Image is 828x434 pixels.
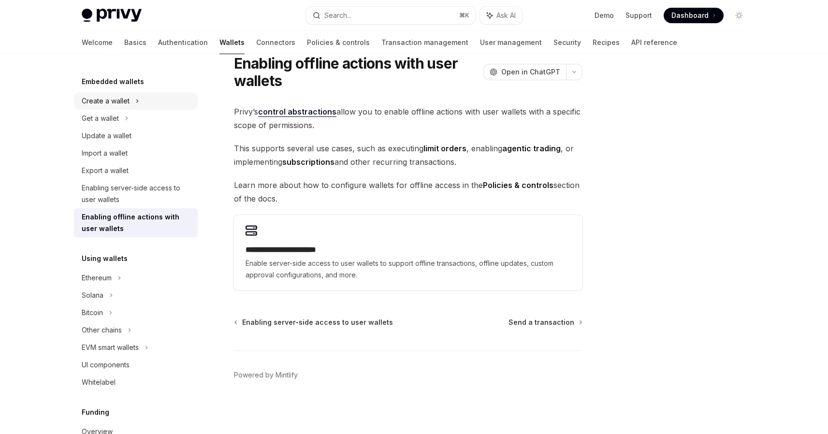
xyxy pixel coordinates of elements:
[483,180,553,190] strong: Policies & controls
[501,67,560,77] span: Open in ChatGPT
[553,31,581,54] a: Security
[282,157,334,167] strong: subscriptions
[234,105,582,132] span: Privy’s allow you to enable offline actions with user wallets with a specific scope of permissions.
[234,178,582,205] span: Learn more about how to configure wallets for offline access in the section of the docs.
[82,113,119,124] div: Get a wallet
[631,31,677,54] a: API reference
[307,31,370,54] a: Policies & controls
[82,182,192,205] div: Enabling server-side access to user wallets
[595,11,614,20] a: Demo
[508,318,574,327] span: Send a transaction
[82,289,103,301] div: Solana
[82,95,130,107] div: Create a wallet
[82,272,112,284] div: Ethereum
[258,107,336,117] a: control abstractions
[459,12,469,19] span: ⌘ K
[256,31,295,54] a: Connectors
[483,64,566,80] button: Open in ChatGPT
[82,376,116,388] div: Whitelabel
[82,342,139,353] div: EVM smart wallets
[423,144,466,153] strong: limit orders
[82,9,142,22] img: light logo
[246,258,571,281] span: Enable server-side access to user wallets to support offline transactions, offline updates, custo...
[82,76,144,87] h5: Embedded wallets
[74,179,198,208] a: Enabling server-side access to user wallets
[480,7,523,24] button: Ask AI
[82,253,128,264] h5: Using wallets
[234,370,298,380] a: Powered by Mintlify
[82,324,122,336] div: Other chains
[74,162,198,179] a: Export a wallet
[664,8,724,23] a: Dashboard
[480,31,542,54] a: User management
[82,147,128,159] div: Import a wallet
[502,144,561,153] strong: agentic trading
[508,318,581,327] a: Send a transaction
[306,7,475,24] button: Search...⌘K
[731,8,747,23] button: Toggle dark mode
[74,374,198,391] a: Whitelabel
[234,215,582,290] a: **** **** **** **** ****Enable server-side access to user wallets to support offline transactions...
[82,307,103,318] div: Bitcoin
[625,11,652,20] a: Support
[242,318,393,327] span: Enabling server-side access to user wallets
[82,211,192,234] div: Enabling offline actions with user wallets
[235,318,393,327] a: Enabling server-side access to user wallets
[74,356,198,374] a: UI components
[82,130,131,142] div: Update a wallet
[234,55,479,89] h1: Enabling offline actions with user wallets
[74,208,198,237] a: Enabling offline actions with user wallets
[234,142,582,169] span: This supports several use cases, such as executing , enabling , or implementing and other recurri...
[82,359,130,371] div: UI components
[124,31,146,54] a: Basics
[74,145,198,162] a: Import a wallet
[82,31,113,54] a: Welcome
[324,10,351,21] div: Search...
[671,11,709,20] span: Dashboard
[74,127,198,145] a: Update a wallet
[381,31,468,54] a: Transaction management
[496,11,516,20] span: Ask AI
[158,31,208,54] a: Authentication
[593,31,620,54] a: Recipes
[219,31,245,54] a: Wallets
[82,165,129,176] div: Export a wallet
[82,406,109,418] h5: Funding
